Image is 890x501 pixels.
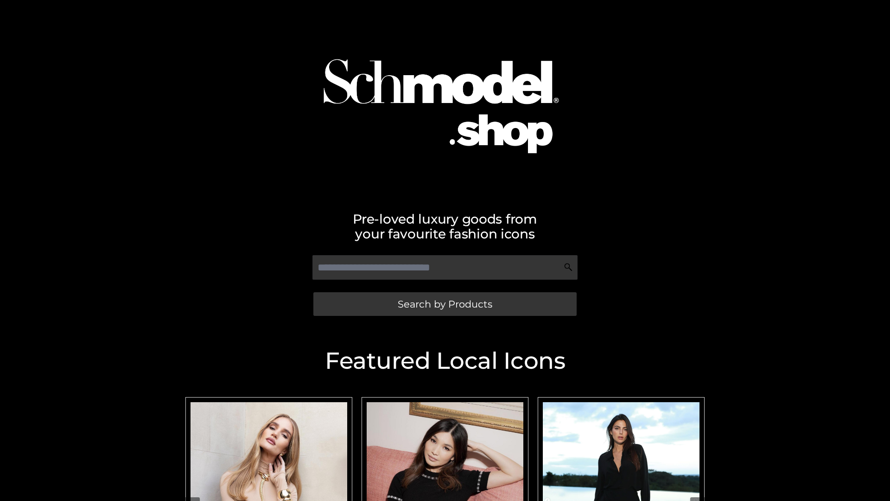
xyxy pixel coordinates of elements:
span: Search by Products [398,299,492,309]
a: Search by Products [313,292,577,316]
h2: Featured Local Icons​ [181,349,709,373]
img: Search Icon [564,263,573,272]
h2: Pre-loved luxury goods from your favourite fashion icons [181,212,709,241]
